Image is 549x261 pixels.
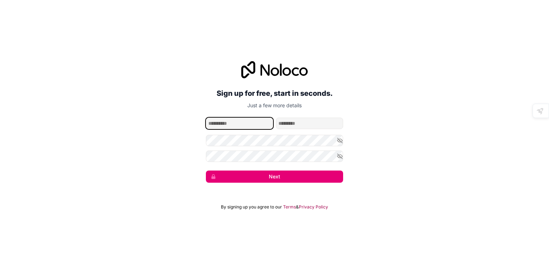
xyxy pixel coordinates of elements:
span: By signing up you agree to our [221,204,282,210]
input: Password [206,135,343,146]
input: given-name [206,118,273,129]
span: & [296,204,299,210]
h2: Sign up for free, start in seconds. [206,87,343,100]
p: Just a few more details [206,102,343,109]
a: Privacy Policy [299,204,328,210]
input: family-name [276,118,343,129]
a: Terms [283,204,296,210]
button: Next [206,171,343,183]
input: Confirm password [206,151,343,162]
